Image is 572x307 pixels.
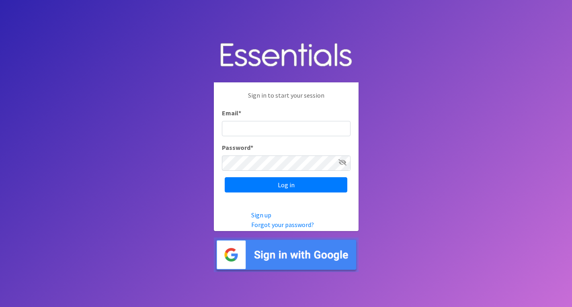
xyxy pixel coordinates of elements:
img: Human Essentials [214,35,359,76]
a: Sign up [251,211,271,219]
input: Log in [225,177,347,192]
img: Sign in with Google [214,237,359,272]
abbr: required [250,143,253,151]
label: Password [222,143,253,152]
p: Sign in to start your session [222,90,351,108]
a: Forgot your password? [251,221,314,229]
label: Email [222,108,241,118]
abbr: required [238,109,241,117]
